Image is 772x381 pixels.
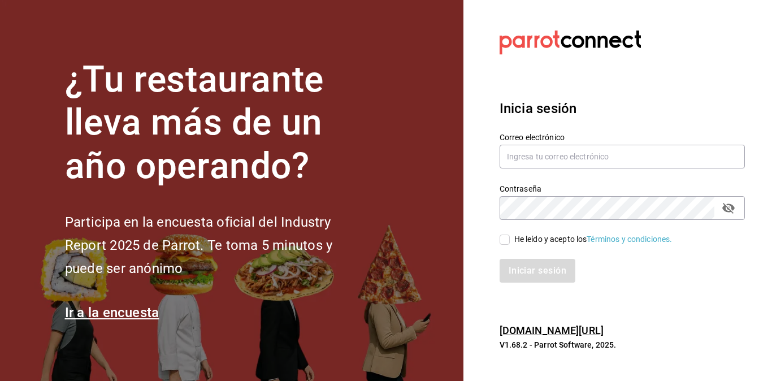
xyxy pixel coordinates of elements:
[65,305,159,321] a: Ir a la encuesta
[65,58,370,188] h1: ¿Tu restaurante lleva más de un año operando?
[500,145,745,168] input: Ingresa tu correo electrónico
[500,324,604,336] a: [DOMAIN_NAME][URL]
[500,98,745,119] h3: Inicia sesión
[587,235,672,244] a: Términos y condiciones.
[719,198,738,218] button: passwordField
[65,211,370,280] h2: Participa en la encuesta oficial del Industry Report 2025 de Parrot. Te toma 5 minutos y puede se...
[500,339,745,350] p: V1.68.2 - Parrot Software, 2025.
[500,184,745,192] label: Contraseña
[514,233,673,245] div: He leído y acepto los
[500,133,745,141] label: Correo electrónico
